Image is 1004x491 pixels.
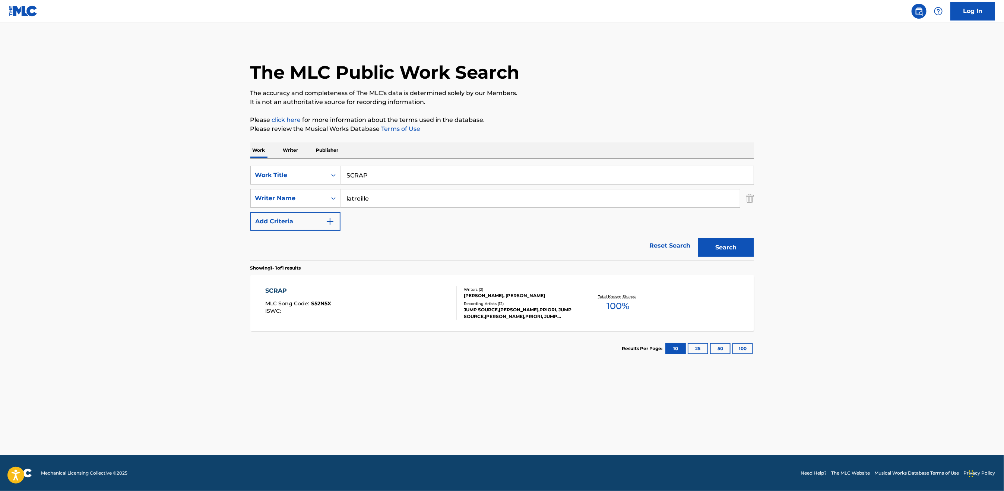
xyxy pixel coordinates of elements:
button: Search [698,238,754,257]
p: Work [250,142,267,158]
a: Reset Search [646,237,694,254]
p: The accuracy and completeness of The MLC's data is determined solely by our Members. [250,89,754,98]
img: Delete Criterion [746,189,754,208]
a: Need Help? [801,470,827,476]
div: JUMP SOURCE,[PERSON_NAME],PRIORI, JUMP SOURCE,[PERSON_NAME],PRIORI, JUMP SOURCE|[PERSON_NAME]|PRI... [464,306,576,320]
button: 25 [688,343,708,354]
img: 9d2ae6d4665cec9f34b9.svg [326,217,335,226]
span: S52N5X [311,300,331,307]
button: Add Criteria [250,212,341,231]
p: Publisher [314,142,341,158]
img: search [915,7,924,16]
img: MLC Logo [9,6,38,16]
div: Drag [969,463,973,485]
button: 50 [710,343,731,354]
p: Results Per Page: [622,345,665,352]
p: Showing 1 - 1 of 1 results [250,265,301,271]
form: Search Form [250,166,754,261]
span: Mechanical Licensing Collective © 2025 [41,470,127,476]
a: Musical Works Database Terms of Use [874,470,959,476]
a: Privacy Policy [963,470,995,476]
p: Writer [281,142,301,158]
span: ISWC : [265,308,283,314]
img: logo [9,469,32,478]
p: Please review the Musical Works Database [250,125,754,133]
iframe: Chat Widget [967,455,1004,491]
p: It is not an authoritative source for recording information. [250,98,754,107]
span: 100 % [607,299,630,313]
a: Public Search [912,4,927,19]
img: help [934,7,943,16]
a: SCRAPMLC Song Code:S52N5XISWC:Writers (2)[PERSON_NAME], [PERSON_NAME]Recording Artists (12)JUMP S... [250,275,754,331]
a: click here [272,116,301,123]
a: The MLC Website [831,470,870,476]
div: [PERSON_NAME], [PERSON_NAME] [464,292,576,299]
div: Help [931,4,946,19]
div: Writers ( 2 ) [464,287,576,292]
p: Total Known Shares: [598,294,638,299]
button: 100 [732,343,753,354]
p: Please for more information about the terms used in the database. [250,116,754,125]
span: MLC Song Code : [265,300,311,307]
div: SCRAP [265,286,331,295]
div: Writer Name [255,194,322,203]
a: Terms of Use [380,125,421,132]
div: Work Title [255,171,322,180]
h1: The MLC Public Work Search [250,61,520,84]
div: Recording Artists ( 12 ) [464,301,576,306]
button: 10 [665,343,686,354]
a: Log In [950,2,995,21]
